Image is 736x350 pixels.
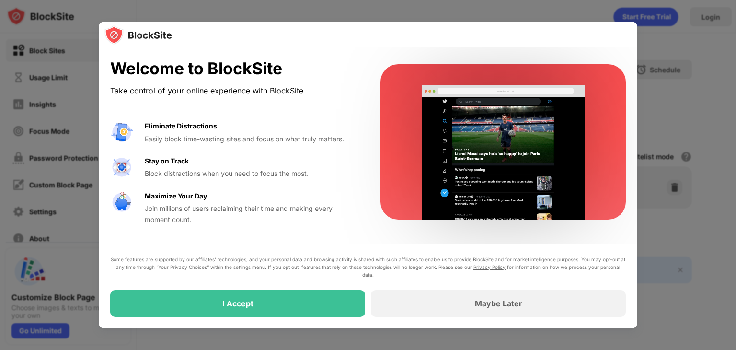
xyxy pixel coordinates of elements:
a: Privacy Policy [473,264,506,270]
img: value-avoid-distractions.svg [110,121,133,144]
div: Join millions of users reclaiming their time and making every moment count. [145,203,357,225]
div: Some features are supported by our affiliates’ technologies, and your personal data and browsing ... [110,256,626,279]
div: Stay on Track [145,156,189,166]
div: Eliminate Distractions [145,121,217,131]
img: value-safe-time.svg [110,191,133,214]
div: I Accept [222,299,253,308]
img: logo-blocksite.svg [104,25,172,45]
div: Maximize Your Day [145,191,207,201]
div: Easily block time-wasting sites and focus on what truly matters. [145,134,357,144]
div: Take control of your online experience with BlockSite. [110,84,357,98]
img: value-focus.svg [110,156,133,179]
div: Welcome to BlockSite [110,59,357,79]
div: Maybe Later [475,299,522,308]
div: Block distractions when you need to focus the most. [145,168,357,179]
